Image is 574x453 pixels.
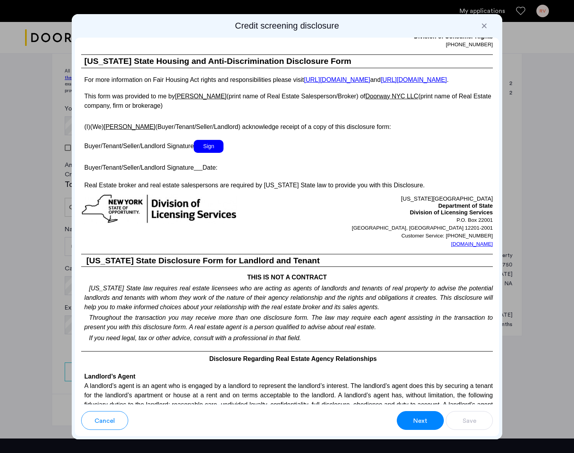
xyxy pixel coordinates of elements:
[81,92,493,111] p: This form was provided to me by (print name of Real Estate Salesperson/Broker) of (print name of ...
[304,76,370,83] a: [URL][DOMAIN_NAME]
[287,209,493,216] p: Division of Licensing Services
[104,123,155,130] u: [PERSON_NAME]
[194,140,223,153] span: Sign
[81,161,493,172] p: Buyer/Tenant/Seller/Landlord Signature Date:
[81,181,493,190] p: Real Estate broker and real estate salespersons are required by [US_STATE] State law to provide y...
[81,332,493,343] p: If you need legal, tax or other advice, consult with a professional in that field.
[81,267,493,282] h4: THIS IS NOT A CONTRACT
[81,351,493,364] h4: Disclosure Regarding Real Estate Agency Relationships
[81,55,493,68] h1: [US_STATE] State Housing and Anti-Discrimination Disclosure Form
[84,143,194,149] span: Buyer/Tenant/Seller/Landlord Signature
[365,93,418,100] u: Doorway NYC LLC
[75,20,499,31] h2: Credit screening disclosure
[81,372,493,381] h4: Landlord’s Agent
[287,224,493,232] p: [GEOGRAPHIC_DATA], [GEOGRAPHIC_DATA] 12201-2001
[413,416,427,426] span: Next
[463,416,476,426] span: Save
[287,41,493,49] p: [PHONE_NUMBER]
[81,194,237,224] img: new-york-logo.png
[81,282,493,312] p: [US_STATE] State law requires real estate licensees who are acting as agents of landlords and ten...
[81,119,493,132] p: (I)(We) (Buyer/Tenant/Seller/Landlord) acknowledge receipt of a copy of this disclosure form:
[287,203,493,210] p: Department of State
[94,416,115,426] span: Cancel
[381,76,447,83] a: [URL][DOMAIN_NAME]
[81,411,128,430] button: button
[451,240,493,248] a: [DOMAIN_NAME]
[287,216,493,224] p: P.O. Box 22001
[287,232,493,240] p: Customer Service: [PHONE_NUMBER]
[397,411,444,430] button: button
[287,194,493,203] p: [US_STATE][GEOGRAPHIC_DATA]
[81,76,493,83] p: For more information on Fair Housing Act rights and responsibilities please visit and .
[81,381,493,447] p: A landlord’s agent is an agent who is engaged by a landlord to represent the landlord’s interest....
[81,254,493,267] h3: [US_STATE] State Disclosure Form for Landlord and Tenant
[175,93,227,100] u: [PERSON_NAME]
[446,411,493,430] button: button
[81,312,493,332] p: Throughout the transaction you may receive more than one disclosure form. The law may require eac...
